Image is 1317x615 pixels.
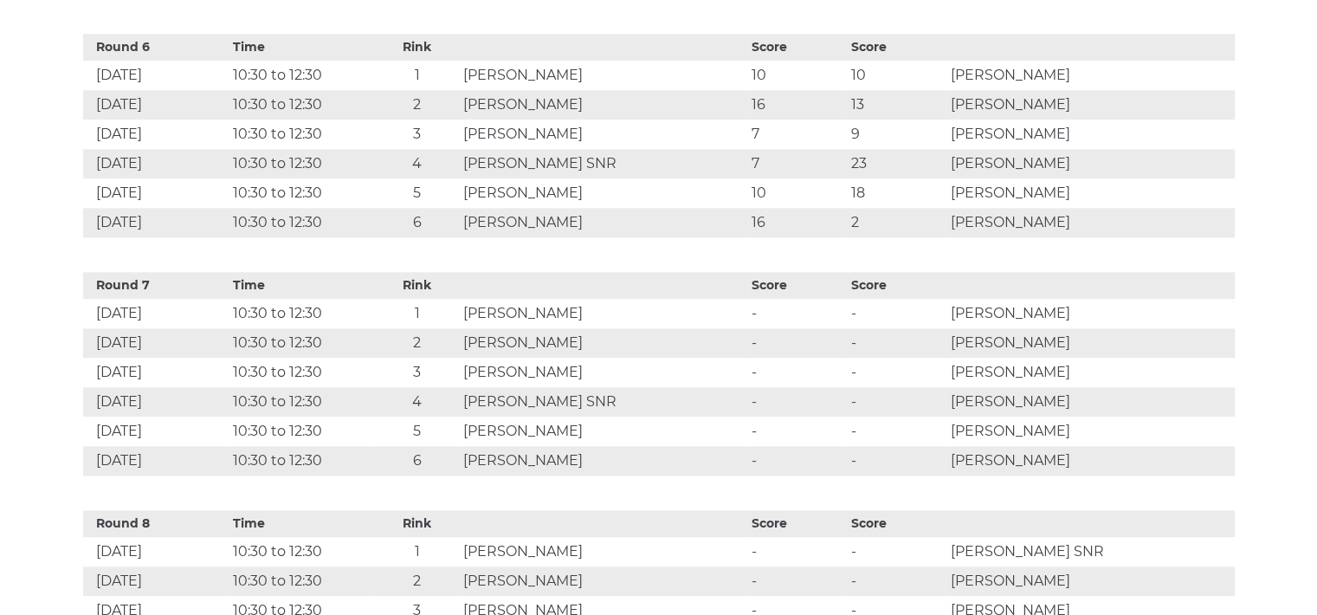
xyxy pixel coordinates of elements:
td: 1 [375,61,459,90]
td: 10:30 to 12:30 [229,61,375,90]
td: [DATE] [83,120,229,149]
td: - [847,387,946,417]
td: 10:30 to 12:30 [229,90,375,120]
td: [PERSON_NAME] [459,208,747,237]
td: [PERSON_NAME] [459,446,747,476]
td: 1 [375,537,459,566]
td: [DATE] [83,149,229,178]
td: 4 [375,149,459,178]
td: [PERSON_NAME] [946,90,1234,120]
td: [PERSON_NAME] [946,299,1234,328]
td: [PERSON_NAME] [459,358,747,387]
td: 10:30 to 12:30 [229,417,375,446]
td: - [847,446,946,476]
td: - [747,328,847,358]
td: 2 [375,328,459,358]
td: [PERSON_NAME] SNR [459,149,747,178]
td: 10 [747,178,847,208]
td: - [847,299,946,328]
td: 10:30 to 12:30 [229,358,375,387]
td: [PERSON_NAME] [946,149,1234,178]
td: - [747,566,847,596]
td: [DATE] [83,299,229,328]
td: [DATE] [83,90,229,120]
th: Rink [375,34,459,61]
th: Round 8 [83,510,229,537]
td: - [847,566,946,596]
td: 10:30 to 12:30 [229,299,375,328]
td: 10 [847,61,946,90]
td: [DATE] [83,537,229,566]
td: 2 [375,90,459,120]
td: [PERSON_NAME] [946,328,1234,358]
td: - [847,358,946,387]
th: Rink [375,510,459,537]
td: 10:30 to 12:30 [229,208,375,237]
td: [PERSON_NAME] [459,328,747,358]
td: 10 [747,61,847,90]
td: 16 [747,208,847,237]
th: Score [847,510,946,537]
td: 2 [847,208,946,237]
th: Score [847,34,946,61]
td: 10:30 to 12:30 [229,446,375,476]
td: 5 [375,417,459,446]
td: 16 [747,90,847,120]
td: - [847,417,946,446]
td: 10:30 to 12:30 [229,120,375,149]
td: - [747,358,847,387]
td: [PERSON_NAME] [459,417,747,446]
td: - [747,537,847,566]
td: 5 [375,178,459,208]
td: [PERSON_NAME] [946,566,1234,596]
td: [DATE] [83,417,229,446]
td: 10:30 to 12:30 [229,328,375,358]
td: 23 [847,149,946,178]
td: - [847,328,946,358]
th: Round 6 [83,34,229,61]
td: [PERSON_NAME] [459,178,747,208]
td: 2 [375,566,459,596]
td: [DATE] [83,178,229,208]
td: 7 [747,120,847,149]
td: [PERSON_NAME] [946,120,1234,149]
td: 18 [847,178,946,208]
td: - [847,537,946,566]
td: [PERSON_NAME] [459,61,747,90]
td: - [747,299,847,328]
td: [PERSON_NAME] [459,90,747,120]
td: [PERSON_NAME] SNR [946,537,1234,566]
td: [DATE] [83,358,229,387]
th: Score [747,272,847,299]
td: 10:30 to 12:30 [229,149,375,178]
td: [PERSON_NAME] SNR [459,387,747,417]
td: [PERSON_NAME] [459,120,747,149]
td: [PERSON_NAME] [459,537,747,566]
td: 9 [847,120,946,149]
td: 6 [375,446,459,476]
td: [PERSON_NAME] [946,178,1234,208]
td: 3 [375,120,459,149]
td: [PERSON_NAME] [946,387,1234,417]
td: [PERSON_NAME] [459,299,747,328]
td: [PERSON_NAME] [946,208,1234,237]
td: 10:30 to 12:30 [229,387,375,417]
th: Time [229,34,375,61]
td: [DATE] [83,446,229,476]
th: Score [747,34,847,61]
td: [PERSON_NAME] [946,61,1234,90]
td: 10:30 to 12:30 [229,178,375,208]
td: - [747,387,847,417]
td: 10:30 to 12:30 [229,537,375,566]
td: 10:30 to 12:30 [229,566,375,596]
td: [DATE] [83,566,229,596]
td: [DATE] [83,387,229,417]
td: 7 [747,149,847,178]
td: - [747,446,847,476]
td: [DATE] [83,328,229,358]
th: Time [229,510,375,537]
td: [PERSON_NAME] [459,566,747,596]
td: 6 [375,208,459,237]
th: Score [747,510,847,537]
td: 4 [375,387,459,417]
